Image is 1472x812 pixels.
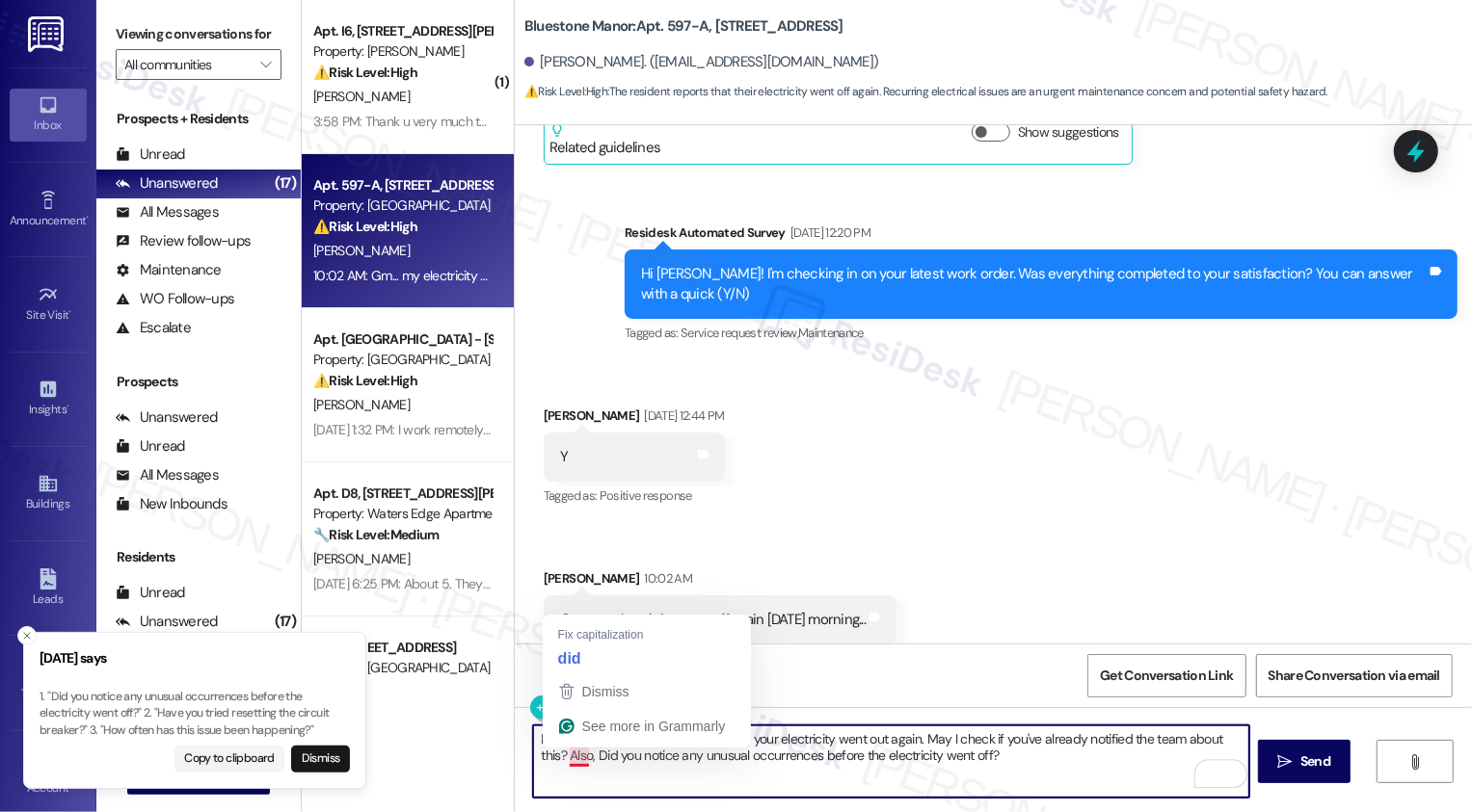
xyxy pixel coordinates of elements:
div: [DATE] 12:44 PM [639,406,724,426]
div: Unread [116,436,185,457]
span: Share Conversation via email [1269,666,1440,686]
div: (17) [270,169,301,198]
div: Property: [GEOGRAPHIC_DATA] [313,658,492,678]
div: Apt. D8, [STREET_ADDRESS][PERSON_NAME] [313,484,492,504]
div: Apt. [GEOGRAPHIC_DATA] - [STREET_ADDRESS][GEOGRAPHIC_DATA][STREET_ADDRESS] [313,329,492,350]
i:  [260,57,271,72]
div: Property: [GEOGRAPHIC_DATA] [313,196,492,216]
div: Unread [116,583,185,603]
span: Send [1300,751,1330,772]
div: Escalate [116,318,191,338]
h3: [DATE] says [40,648,350,668]
button: Send [1258,740,1352,783]
div: Related guidelines [549,122,661,158]
button: Copy to clipboard [174,746,285,773]
button: Share Conversation via email [1256,654,1453,697]
div: [DATE] 1:32 PM: I work remotely from home so if you just let me know when someone comes out I'll ... [313,421,1046,438]
input: All communities [124,49,251,80]
span: • [67,400,69,413]
strong: ⚠️ Risk Level: High [313,64,417,81]
span: Maintenance [798,325,864,341]
span: [PERSON_NAME] [313,550,410,567]
i:  [1278,754,1293,770]
div: Gm... my electricity went off again [DATE] morning... [560,610,866,630]
div: New Inbounds [116,494,227,514]
strong: 🔧 Risk Level: Medium [313,526,439,543]
b: Bluestone Manor: Apt. 597-A, [STREET_ADDRESS] [524,16,843,37]
a: Site Visit • [10,278,87,330]
div: [PERSON_NAME] [544,406,725,432]
label: Show suggestions [1018,122,1119,143]
div: Unanswered [116,612,218,632]
div: Residesk Automated Survey [625,223,1458,249]
span: [PERSON_NAME] [313,396,410,413]
button: Get Conversation Link [1087,654,1245,697]
span: [PERSON_NAME] [313,242,410,259]
p: 1. "Did you notice any unusual occurrences before the electricity went off?" 2. "Have you tried r... [40,689,350,740]
strong: ⚠️ Risk Level: High [524,84,607,99]
strong: ⚠️ Risk Level: High [313,372,417,389]
div: [DATE] 6:25 PM: About 5. They linger around the center section of the building and up under some ... [313,575,969,592]
div: Tagged as: [544,482,725,510]
i:  [1408,754,1423,770]
textarea: To enrich screen reader interactions, please activate Accessibility in Grammarly extension settings [533,725,1249,798]
div: WO Follow-ups [116,289,234,309]
a: Account [10,751,87,803]
span: Get Conversation Link [1100,666,1233,686]
div: All Messages [116,202,219,223]
a: Buildings [10,467,87,519]
div: Property: [GEOGRAPHIC_DATA] [313,350,492,370]
div: Unanswered [116,173,218,194]
div: All Messages [116,465,219,485]
div: [PERSON_NAME] [544,568,897,595]
div: Hi [PERSON_NAME]! I'm checking in on your latest work order. Was everything completed to your sat... [641,264,1427,305]
span: • [69,305,72,319]
span: Positive response [600,487,692,504]
button: Dismiss [291,746,350,773]
a: Templates • [10,657,87,709]
div: 3:58 PM: Thank u very much they came and fixed the tub but not the holes yet [313,113,754,130]
div: Unread [116,144,185,165]
div: Residents [96,547,301,567]
div: Prospects + Residents [96,109,301,129]
div: [PERSON_NAME]. ([EMAIL_ADDRESS][DOMAIN_NAME]) [524,52,879,72]
div: Tagged as: [625,319,1458,347]
button: Close toast [17,626,37,645]
div: Apt. I6, [STREET_ADDRESS][PERSON_NAME] [313,21,492,41]
span: Service request review , [681,325,798,341]
div: 10:02 AM: Gm... my electricity went off again [DATE] morning... [313,267,655,284]
a: Insights • [10,373,87,425]
div: Apt. 597-A, [STREET_ADDRESS] [313,175,492,196]
strong: ⚠️ Risk Level: High [313,218,417,235]
div: (17) [270,607,301,637]
a: Inbox [10,89,87,141]
label: Viewing conversations for [116,19,281,49]
div: Prospects [96,372,301,392]
div: Maintenance [116,260,222,280]
div: Apt. [STREET_ADDRESS] [313,638,492,658]
div: Property: Waters Edge Apartments [313,504,492,524]
span: • [86,211,89,224]
div: Property: [PERSON_NAME] [313,41,492,62]
div: 10:02 AM [639,568,692,589]
span: : The resident reports that their electricity went off again. Recurring electrical issues are an ... [524,82,1327,102]
div: Y [560,447,568,467]
div: Unanswered [116,407,218,428]
span: [PERSON_NAME] [313,88,410,105]
img: ResiDesk Logo [28,16,67,52]
div: [DATE] 12:20 PM [786,223,870,243]
a: Leads [10,563,87,615]
div: Review follow-ups [116,231,251,251]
